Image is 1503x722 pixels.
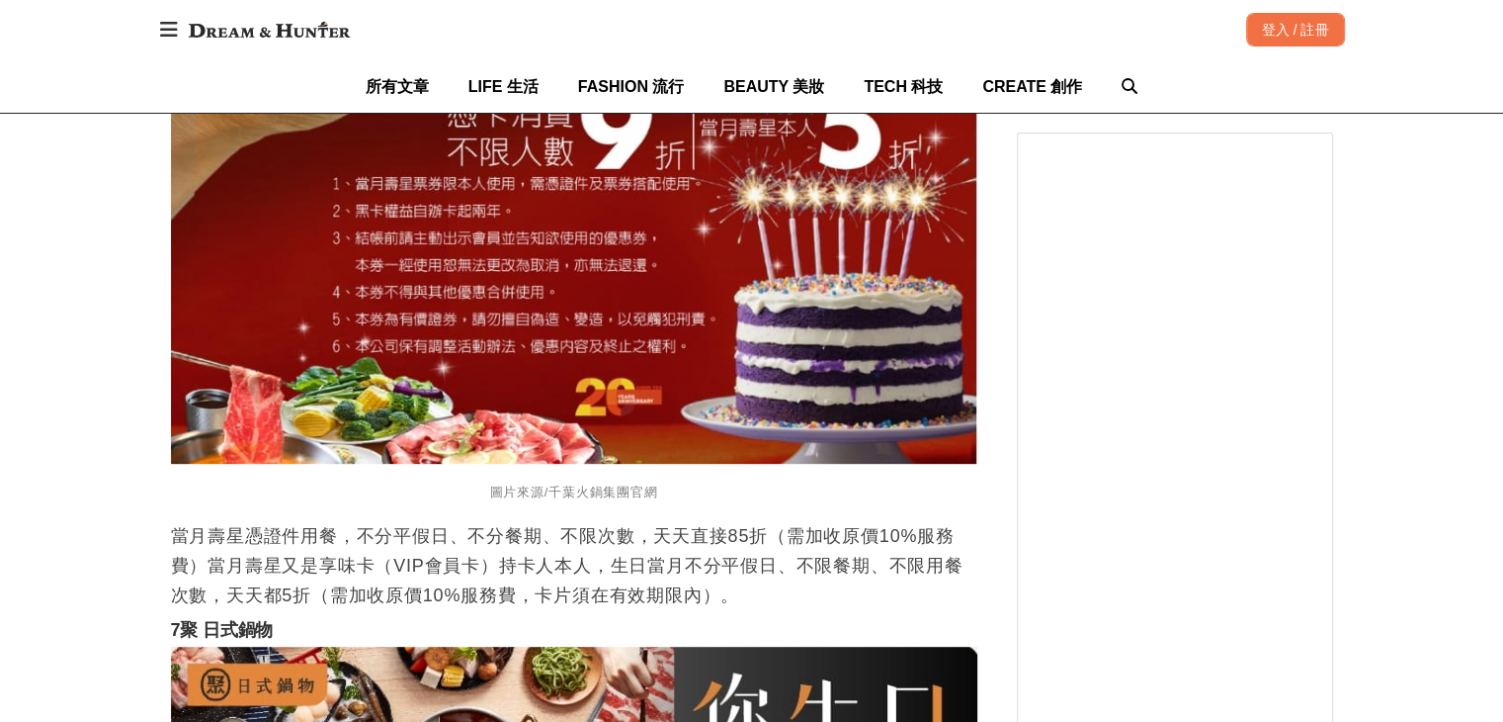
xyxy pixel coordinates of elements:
[723,60,824,113] a: BEAUTY 美妝
[171,620,274,640] strong: 7聚 日式鍋物
[489,485,657,499] span: 圖片來源/千葉火鍋集團官網
[864,60,943,113] a: TECH 科技
[468,78,539,95] span: LIFE 生活
[366,78,429,95] span: 所有文章
[1246,13,1345,46] div: 登入 / 註冊
[171,521,977,610] p: 當月壽星憑證件用餐，不分平假日、不分餐期、不限次數，天天直接85折（需加收原價10%服務費）當月壽星又是享味卡（VIP會員卡）持卡人本人，生日當月不分平假日、不限餐期、不限用餐次數，天天都5折（...
[982,78,1082,95] span: CREATE 創作
[864,78,943,95] span: TECH 科技
[179,12,360,47] img: Dream & Hunter
[723,78,824,95] span: BEAUTY 美妝
[578,60,685,113] a: FASHION 流行
[468,60,539,113] a: LIFE 生活
[578,78,685,95] span: FASHION 流行
[982,60,1082,113] a: CREATE 創作
[366,60,429,113] a: 所有文章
